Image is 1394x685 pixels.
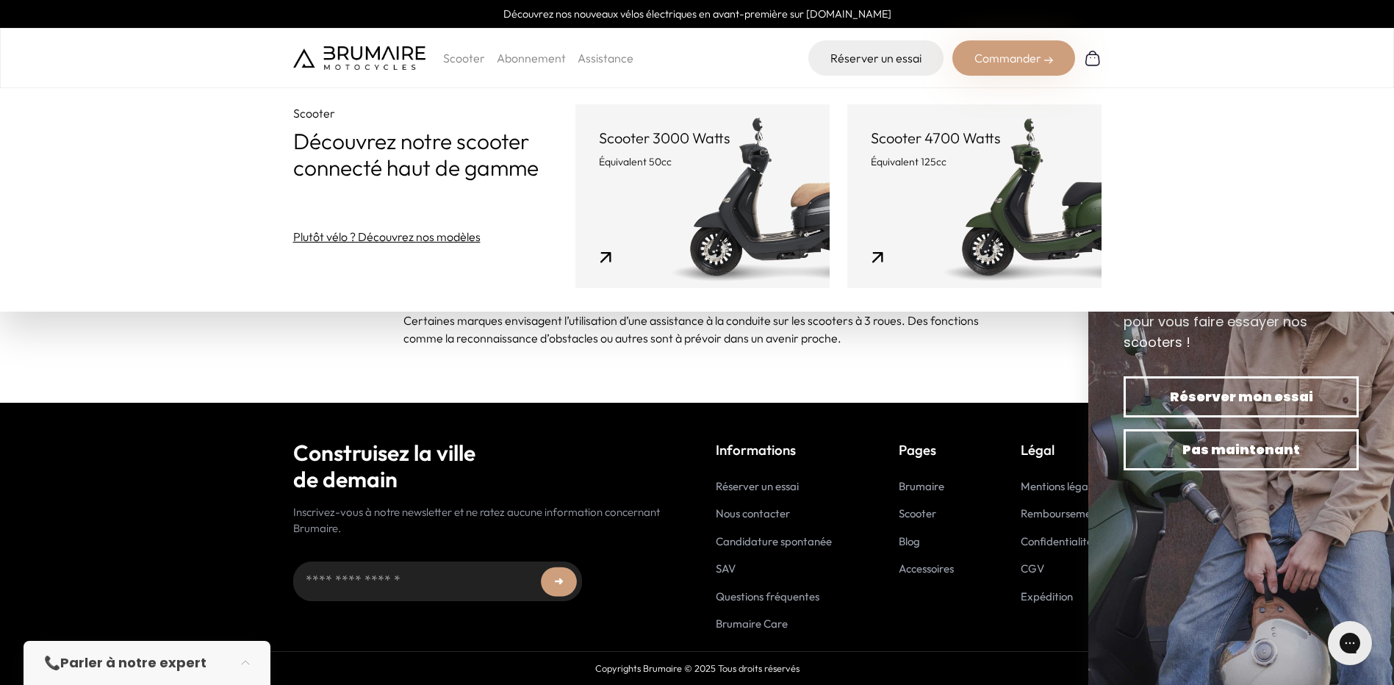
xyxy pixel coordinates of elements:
[293,440,679,492] h2: Construisez la ville de demain
[899,506,936,520] a: Scooter
[1084,49,1102,67] img: Panier
[575,104,830,288] a: Scooter 3000 Watts Équivalent 50cc
[1021,589,1073,603] a: Expédition
[716,617,788,631] a: Brumaire Care
[716,562,736,575] a: SAV
[541,567,577,597] button: ➜
[1021,479,1101,493] a: Mentions légales
[70,661,1324,675] p: Copyrights Brumaire © 2025 Tous droits réservés
[1021,506,1102,520] a: Remboursement
[1021,534,1093,548] a: Confidentialité
[808,40,944,76] a: Réserver un essai
[293,228,481,245] a: Plutôt vélo ? Découvrez nos modèles
[716,506,790,520] a: Nous contacter
[578,51,633,65] a: Assistance
[293,104,575,122] p: Scooter
[716,589,819,603] a: Questions fréquentes
[899,479,944,493] a: Brumaire
[293,504,679,537] p: Inscrivez-vous à notre newsletter et ne ratez aucune information concernant Brumaire.
[716,479,799,493] a: Réserver un essai
[599,154,806,169] p: Équivalent 50cc
[443,49,485,67] p: Scooter
[293,562,582,601] input: Adresse email...
[293,46,425,70] img: Brumaire Motocycles
[899,440,954,460] p: Pages
[1044,56,1053,65] img: right-arrow-2.png
[716,440,832,460] p: Informations
[899,562,954,575] a: Accessoires
[403,312,991,347] p: Certaines marques envisagent l’utilisation d’une assistance à la conduite sur les scooters à 3 ro...
[716,534,832,548] a: Candidature spontanée
[1021,562,1044,575] a: CGV
[847,104,1102,288] a: Scooter 4700 Watts Équivalent 125cc
[293,128,575,181] p: Découvrez notre scooter connecté haut de gamme
[871,154,1078,169] p: Équivalent 125cc
[497,51,566,65] a: Abonnement
[952,40,1075,76] div: Commander
[599,128,806,148] p: Scooter 3000 Watts
[1021,440,1102,460] p: Légal
[871,128,1078,148] p: Scooter 4700 Watts
[1321,616,1379,670] iframe: Gorgias live chat messenger
[899,534,920,548] a: Blog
